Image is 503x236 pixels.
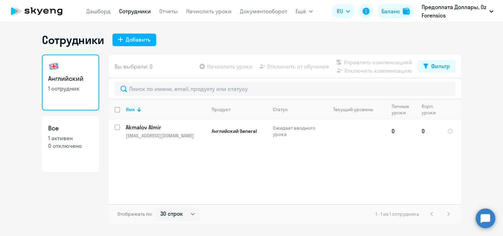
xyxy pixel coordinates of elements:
a: Все1 активен0 отключено [42,116,99,172]
span: Отображать по: [117,211,153,217]
a: Документооборот [240,8,287,15]
div: Фильтр [431,62,450,70]
p: 1 активен [48,134,93,142]
div: Текущий уровень [327,106,386,113]
a: Английский1 сотрудник [42,55,99,110]
div: Корп. уроки [422,103,441,116]
span: RU [337,7,343,15]
img: balance [403,8,410,15]
input: Поиск по имени, email, продукту или статусу [115,82,455,96]
button: Ещё [296,4,313,18]
span: Ещё [296,7,306,15]
button: RU [332,4,355,18]
td: 0 [386,120,416,143]
a: Дашборд [86,8,111,15]
img: english [48,61,59,72]
td: 0 [416,120,442,143]
span: 1 - 1 из 1 сотрудника [376,211,419,217]
span: Вы выбрали: 0 [115,62,153,71]
h1: Сотрудники [42,33,104,47]
span: Английский General [212,128,257,134]
button: Добавить [112,34,156,46]
button: Предоплата Доллары, Oz Forensics [418,3,497,20]
button: Балансbalance [377,4,414,18]
p: 0 отключено [48,142,93,150]
p: [EMAIL_ADDRESS][DOMAIN_NAME] [126,133,206,139]
div: Личные уроки [392,103,411,116]
div: Текущий уровень [333,106,373,113]
a: Akmalov Almir [126,123,206,131]
div: Баланс [381,7,400,15]
div: Продукт [212,106,267,113]
p: Предоплата Доллары, Oz Forensics [422,3,487,20]
p: 1 сотрудник [48,85,93,92]
h3: Английский [48,74,93,83]
div: Добавить [126,35,151,44]
a: Сотрудники [119,8,151,15]
div: Статус [273,106,288,113]
div: Имя [126,106,206,113]
a: Отчеты [159,8,178,15]
p: Ожидает вводного урока [273,125,321,137]
div: Имя [126,106,135,113]
a: Начислить уроки [186,8,232,15]
h3: Все [48,124,93,133]
div: Личные уроки [392,103,416,116]
div: Статус [273,106,321,113]
button: Фильтр [418,60,455,73]
div: Корп. уроки [422,103,437,116]
div: Продукт [212,106,231,113]
p: Akmalov Almir [126,123,205,131]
